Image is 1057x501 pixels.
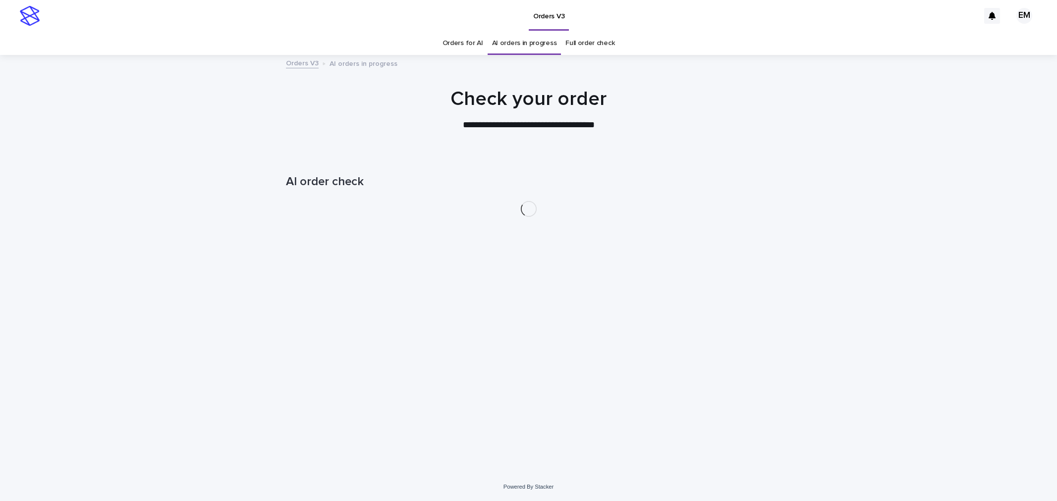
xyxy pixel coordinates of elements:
h1: Check your order [286,87,772,111]
h1: AI order check [286,175,772,189]
a: Full order check [565,32,614,55]
div: EM [1016,8,1032,24]
img: stacker-logo-s-only.png [20,6,40,26]
a: AI orders in progress [492,32,557,55]
a: Powered By Stacker [503,484,554,490]
p: AI orders in progress [330,57,397,68]
a: Orders V3 [286,57,319,68]
a: Orders for AI [443,32,483,55]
